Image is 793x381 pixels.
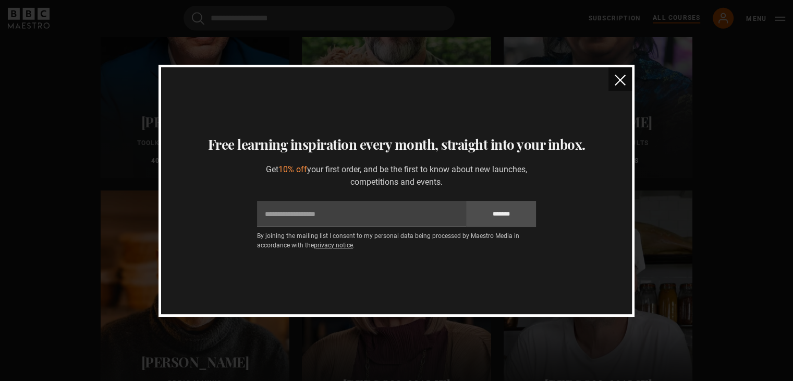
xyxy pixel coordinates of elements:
span: 10% off [278,164,307,174]
h3: Free learning inspiration every month, straight into your inbox. [174,134,619,155]
a: privacy notice [314,242,353,249]
p: By joining the mailing list I consent to my personal data being processed by Maestro Media in acc... [257,231,536,250]
p: Get your first order, and be the first to know about new launches, competitions and events. [257,163,536,188]
button: close [608,67,632,91]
